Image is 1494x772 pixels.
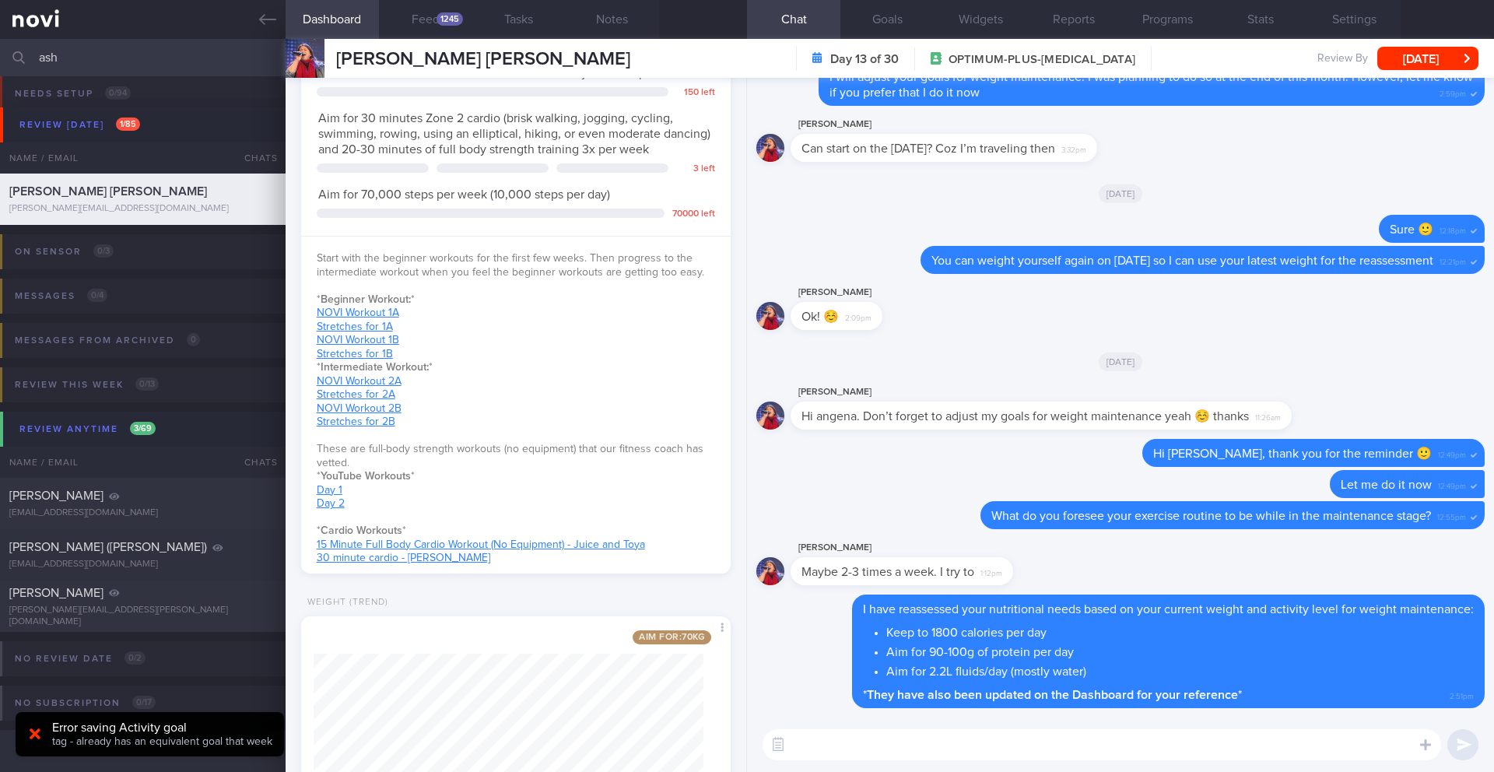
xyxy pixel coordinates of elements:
[11,374,163,395] div: Review this week
[1440,85,1466,100] span: 2:59pm
[317,253,704,278] span: Start with the beginner workouts for the first few weeks. Then progress to the intermediate worko...
[863,603,1474,616] span: I have reassessed your nutritional needs based on your current weight and activity level for weig...
[437,12,463,26] div: 1245
[93,244,114,258] span: 0 / 3
[124,651,146,665] span: 0 / 2
[830,51,899,67] strong: Day 13 of 30
[886,660,1474,679] li: Aim for 2.2L fluids/day (mostly water)
[11,648,149,669] div: No review date
[317,444,703,468] span: These are full-body strength workouts (no equipment) that our fitness coach has vetted.
[886,621,1474,640] li: Keep to 1800 calories per day
[9,605,276,628] div: [PERSON_NAME][EMAIL_ADDRESS][PERSON_NAME][DOMAIN_NAME]
[931,254,1433,267] span: You can weight yourself again on [DATE] so I can use your latest weight for the reassessment
[135,377,159,391] span: 0 / 13
[676,87,715,99] div: 150 left
[318,112,710,156] span: Aim for 30 minutes Zone 2 cardio (brisk walking, jogging, cycling, swimming, rowing, using an ell...
[317,389,395,400] a: Stretches for 2A
[16,419,160,440] div: Review anytime
[301,597,388,609] div: Weight (Trend)
[9,541,207,553] span: [PERSON_NAME] ([PERSON_NAME])
[321,294,411,305] strong: Beginner Workout:
[1377,47,1478,70] button: [DATE]
[9,185,207,198] span: [PERSON_NAME] [PERSON_NAME]
[16,114,144,135] div: Review [DATE]
[801,566,974,578] span: Maybe 2-3 times a week. I try to
[132,696,156,709] span: 0 / 17
[633,630,711,644] span: Aim for: 70 kg
[672,209,715,220] div: 70000 left
[317,349,393,360] a: Stretches for 1B
[1099,353,1143,371] span: [DATE]
[317,553,490,563] a: 30 minute cardio - [PERSON_NAME]
[980,564,1002,579] span: 1:12pm
[223,447,286,478] div: Chats
[105,86,131,100] span: 0 / 94
[1438,446,1466,461] span: 12:49pm
[991,510,1431,522] span: What do you foresee your exercise routine to be while in the maintenance stage?
[791,283,929,302] div: [PERSON_NAME]
[336,50,630,68] span: [PERSON_NAME] [PERSON_NAME]
[223,142,286,174] div: Chats
[1450,687,1474,702] span: 2:51pm
[676,163,715,175] div: 3 left
[867,689,1238,701] strong: They have also been updated on the Dashboard for your reference
[317,403,402,414] a: NOVI Workout 2B
[9,203,276,215] div: [PERSON_NAME][EMAIL_ADDRESS][DOMAIN_NAME]
[801,311,839,323] span: Ok! ☺️
[9,587,103,599] span: [PERSON_NAME]
[845,309,871,324] span: 2:09pm
[1390,223,1433,236] span: Sure 🙂
[1440,222,1466,237] span: 12:18pm
[11,286,111,307] div: Messages
[187,333,200,346] span: 0
[1440,253,1466,268] span: 12:21pm
[52,720,272,735] div: Error saving Activity goal
[9,559,276,570] div: [EMAIL_ADDRESS][DOMAIN_NAME]
[9,507,276,519] div: [EMAIL_ADDRESS][DOMAIN_NAME]
[886,640,1474,660] li: Aim for 90-100g of protein per day
[1317,52,1368,66] span: Review By
[1099,184,1143,203] span: [DATE]
[321,525,402,536] strong: Cardio Workouts
[317,321,393,332] a: Stretches for 1A
[11,241,117,262] div: On sensor
[791,539,1060,557] div: [PERSON_NAME]
[321,362,429,373] strong: Intermediate Workout:
[317,498,345,509] a: Day 2
[317,485,342,496] a: Day 1
[317,335,399,346] a: NOVI Workout 1B
[791,383,1338,402] div: [PERSON_NAME]
[11,83,135,104] div: Needs setup
[1341,479,1432,491] span: Let me do it now
[317,376,402,387] a: NOVI Workout 2A
[801,410,1249,423] span: Hi angena. Don’t forget to adjust my goals for weight maintenance yeah ☺️ thanks
[317,539,645,550] a: 15 Minute Full Body Cardio Workout (No Equipment) - Juice and Toya
[801,142,1055,155] span: Can start on the [DATE]? Coz I’m traveling then
[130,422,156,435] span: 3 / 69
[116,118,140,131] span: 1 / 85
[318,188,610,201] span: Aim for 70,000 steps per week (10,000 steps per day)
[52,736,272,747] span: tag - already has an equivalent goal that week
[1437,508,1466,523] span: 12:55pm
[791,115,1144,134] div: [PERSON_NAME]
[11,693,160,714] div: No subscription
[1255,409,1281,423] span: 11:26am
[1438,477,1466,492] span: 12:49pm
[949,52,1135,68] span: OPTIMUM-PLUS-[MEDICAL_DATA]
[1153,447,1432,460] span: Hi [PERSON_NAME], thank you for the reminder 🙂
[11,330,204,351] div: Messages from Archived
[317,307,399,318] a: NOVI Workout 1A
[87,289,107,302] span: 0 / 4
[9,490,103,502] span: [PERSON_NAME]
[1061,141,1086,156] span: 3:32pm
[317,416,395,427] a: Stretches for 2B
[321,471,411,482] strong: YouTube Workouts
